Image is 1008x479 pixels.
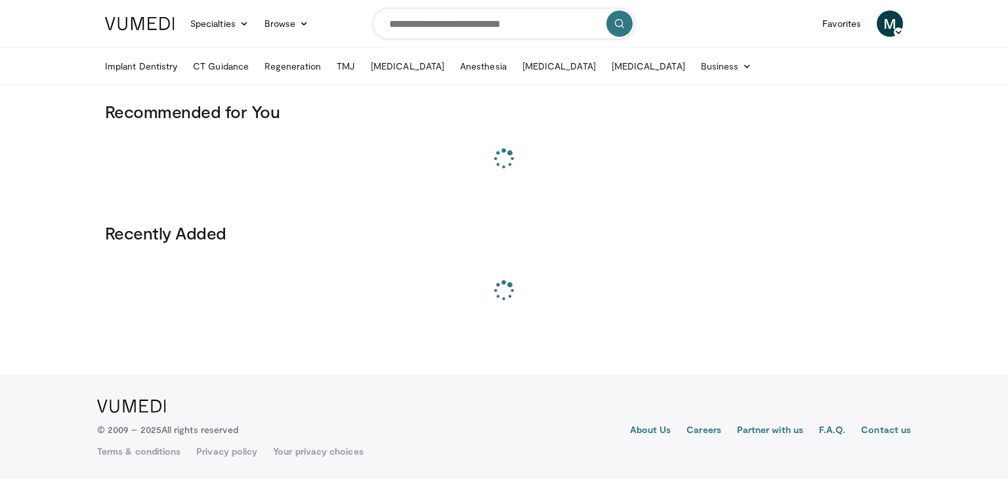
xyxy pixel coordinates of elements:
a: [MEDICAL_DATA] [604,53,693,79]
a: Business [693,53,760,79]
a: Your privacy choices [273,445,363,458]
h3: Recommended for You [105,101,903,122]
a: Favorites [814,10,869,37]
a: Regeneration [257,53,329,79]
h3: Recently Added [105,222,903,243]
p: © 2009 – 2025 [97,423,238,436]
a: Browse [257,10,317,37]
span: All rights reserved [161,424,238,435]
a: Terms & conditions [97,445,180,458]
a: [MEDICAL_DATA] [514,53,604,79]
a: Privacy policy [196,445,257,458]
a: M [877,10,903,37]
a: Anesthesia [452,53,514,79]
a: F.A.Q. [819,423,845,439]
a: Partner with us [737,423,803,439]
a: TMJ [329,53,363,79]
a: Implant Dentistry [97,53,185,79]
a: Specialties [182,10,257,37]
input: Search topics, interventions [373,8,635,39]
img: VuMedi Logo [97,400,166,413]
a: Contact us [861,423,911,439]
a: CT Guidance [185,53,257,79]
img: VuMedi Logo [105,17,175,30]
a: About Us [630,423,671,439]
a: [MEDICAL_DATA] [363,53,452,79]
a: Careers [686,423,721,439]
